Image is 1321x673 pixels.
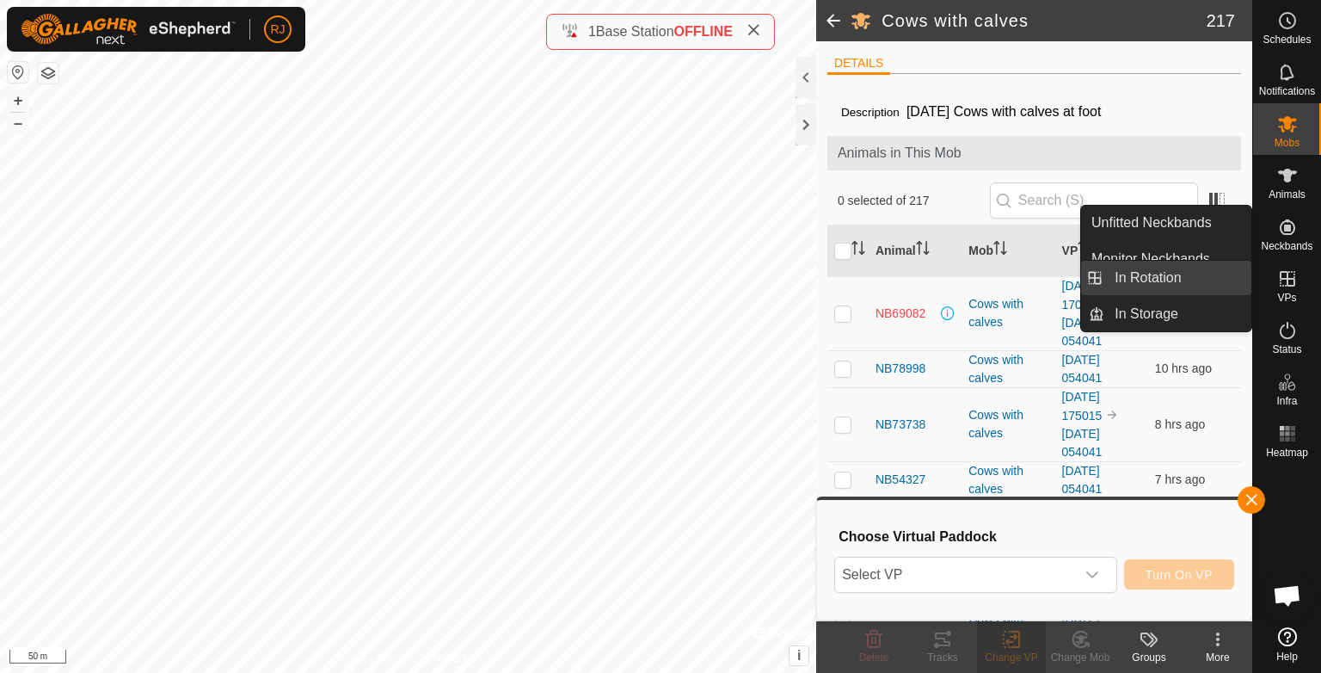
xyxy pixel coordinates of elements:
img: Gallagher Logo [21,14,236,45]
a: In Storage [1104,297,1251,331]
span: Notifications [1259,86,1315,96]
a: [DATE] 170213 [1062,279,1103,312]
span: Delete [859,651,889,664]
button: Reset Map [8,62,28,83]
span: Animals [1269,189,1306,200]
a: [DATE] 054041 [1062,353,1103,385]
span: 1 [588,24,596,39]
span: NB73738 [876,416,925,434]
span: In Rotation [1115,268,1181,288]
button: i [790,646,808,665]
span: Schedules [1263,34,1311,45]
a: Open chat [1262,570,1313,621]
span: Turn On VP [1146,568,1213,582]
button: Turn On VP [1124,559,1234,590]
span: 5 Sept 2025, 10:26 am [1155,621,1205,634]
span: Monitor Neckbands [1091,249,1210,269]
span: Help [1276,651,1298,662]
label: Description [841,106,900,119]
span: NB78998 [876,360,925,378]
span: Base Station [596,24,674,39]
p-sorticon: Activate to sort [916,244,930,257]
button: – [8,113,28,133]
span: VPs [1277,293,1296,303]
span: Unfitted Neckbands [1091,213,1212,233]
span: In Storage [1115,304,1178,324]
span: NB69082 [876,305,925,323]
span: Mobs [1275,138,1299,148]
li: In Storage [1081,297,1251,331]
a: Unfitted Neckbands [1081,206,1251,240]
span: Neckbands [1261,241,1312,251]
span: 5 Sept 2025, 8:59 am [1155,472,1205,486]
a: Monitor Neckbands [1081,242,1251,276]
button: Map Layers [38,63,58,83]
div: Cows with calves [968,295,1048,331]
a: [DATE] 054041 [1062,427,1103,459]
span: 0 selected of 217 [838,192,990,210]
div: Groups [1115,650,1183,665]
div: More [1183,650,1252,665]
span: Infra [1276,396,1297,406]
h2: Cows with calves [882,10,1207,31]
input: Search (S) [990,182,1198,219]
a: Privacy Policy [341,651,405,666]
a: [DATE] 054041 [1062,316,1103,348]
a: Contact Us [425,651,476,666]
span: NB54327 [876,471,925,489]
a: [DATE] 175015 [1062,390,1103,423]
img: to [1105,408,1119,422]
th: VP [1055,225,1148,277]
button: + [8,90,28,111]
a: [DATE] 054041 [1062,464,1103,496]
span: 5 Sept 2025, 8:24 am [1155,417,1205,431]
span: [DATE] Cows with calves at foot [900,97,1108,126]
h3: Choose Virtual Paddock [839,528,1234,545]
p-sorticon: Activate to sort [1078,244,1091,257]
th: Mob [962,225,1054,277]
span: Heatmap [1266,448,1308,458]
div: dropdown trigger [1075,558,1109,592]
li: In Rotation [1081,261,1251,295]
span: Status [1272,344,1301,355]
div: Cows with calves [968,462,1048,498]
th: Animal [869,225,962,277]
div: Tracks [908,650,977,665]
li: DETAILS [827,54,890,75]
p-sorticon: Activate to sort [993,244,1007,257]
span: Select VP [835,558,1075,592]
p-sorticon: Activate to sort [851,244,865,257]
div: Cows with calves [968,351,1048,387]
a: In Rotation [1104,261,1251,295]
a: Help [1253,621,1321,669]
span: Animals in This Mob [838,143,1231,164]
div: Change Mob [1046,650,1115,665]
div: Cows with calves [968,406,1048,442]
span: i [797,648,801,663]
span: 5 Sept 2025, 6:04 am [1155,361,1212,375]
span: RJ [270,21,285,39]
span: OFFLINE [674,24,733,39]
div: Change VP [977,650,1046,665]
span: 217 [1207,8,1235,34]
